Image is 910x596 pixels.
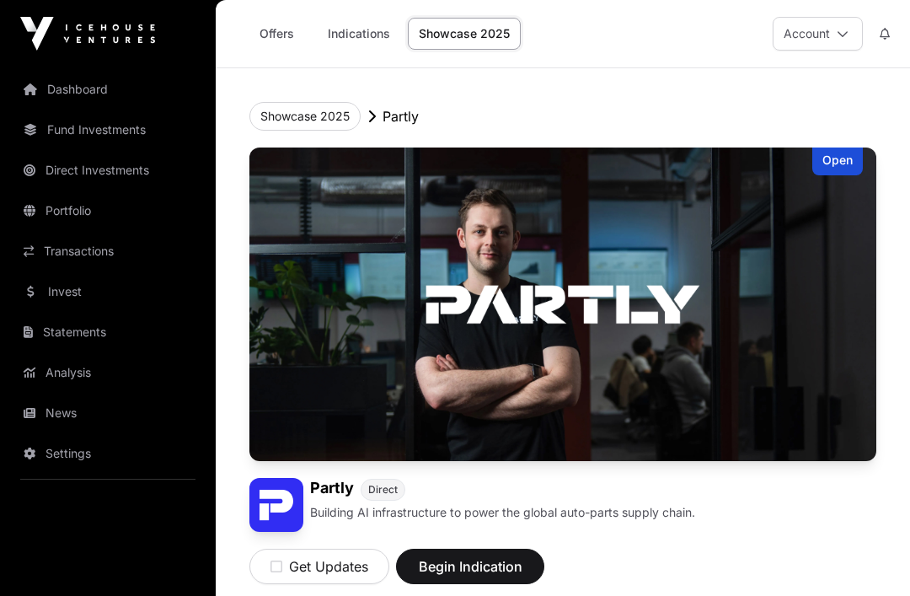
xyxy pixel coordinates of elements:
a: Showcase 2025 [408,18,521,50]
a: News [13,395,202,432]
a: Invest [13,273,202,310]
button: Showcase 2025 [249,102,361,131]
iframe: Chat Widget [826,515,910,596]
img: Partly [249,148,876,461]
div: Open [812,148,863,175]
p: Building AI infrastructure to power the global auto-parts supply chain. [310,504,695,521]
a: Fund Investments [13,111,202,148]
h1: Partly [310,478,354,501]
span: Begin Indication [417,556,523,577]
button: Begin Indication [396,549,544,584]
a: Settings [13,435,202,472]
a: Direct Investments [13,152,202,189]
a: Indications [317,18,401,50]
p: Partly [383,106,419,126]
span: Direct [368,483,398,497]
a: Statements [13,314,202,351]
a: Analysis [13,354,202,391]
img: Partly [249,478,303,532]
button: Get Updates [249,549,389,584]
a: Transactions [13,233,202,270]
button: Account [773,17,863,51]
a: Dashboard [13,71,202,108]
a: Begin Indication [396,566,544,583]
a: Portfolio [13,192,202,229]
a: Offers [243,18,310,50]
img: Icehouse Ventures Logo [20,17,155,51]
